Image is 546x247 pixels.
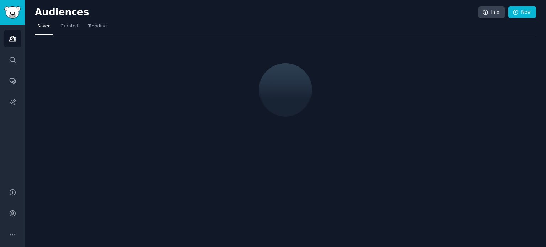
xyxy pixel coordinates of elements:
[478,6,505,18] a: Info
[86,21,109,35] a: Trending
[88,23,107,29] span: Trending
[35,21,53,35] a: Saved
[4,6,21,19] img: GummySearch logo
[35,7,478,18] h2: Audiences
[508,6,536,18] a: New
[61,23,78,29] span: Curated
[37,23,51,29] span: Saved
[58,21,81,35] a: Curated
